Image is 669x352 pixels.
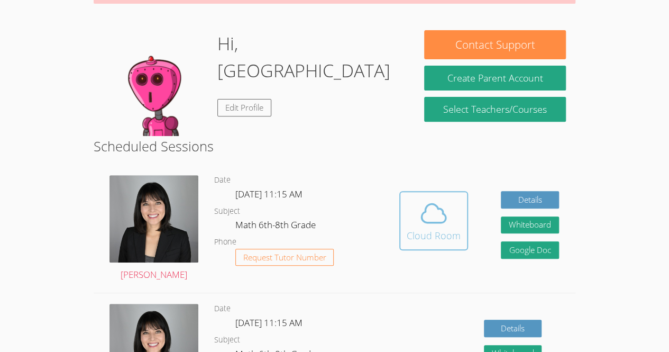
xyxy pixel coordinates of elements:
[235,218,318,236] dd: Math 6th-8th Grade
[235,188,303,200] span: [DATE] 11:15 AM
[501,216,559,234] button: Whiteboard
[407,228,461,243] div: Cloud Room
[109,175,198,283] a: [PERSON_NAME]
[217,99,271,116] a: Edit Profile
[501,241,559,259] a: Google Doc
[235,317,303,329] span: [DATE] 11:15 AM
[501,191,559,209] a: Details
[399,191,468,250] button: Cloud Room
[424,66,565,91] button: Create Parent Account
[424,30,565,59] button: Contact Support
[103,30,209,136] img: default.png
[424,97,565,122] a: Select Teachers/Courses
[484,320,542,337] a: Details
[109,175,198,263] img: DSC_1773.jpeg
[235,249,334,266] button: Request Tutor Number
[214,205,240,218] dt: Subject
[214,302,231,315] dt: Date
[217,30,405,84] h1: Hi, [GEOGRAPHIC_DATA]
[214,333,240,347] dt: Subject
[214,236,236,249] dt: Phone
[243,254,326,261] span: Request Tutor Number
[94,136,575,156] h2: Scheduled Sessions
[214,174,231,187] dt: Date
